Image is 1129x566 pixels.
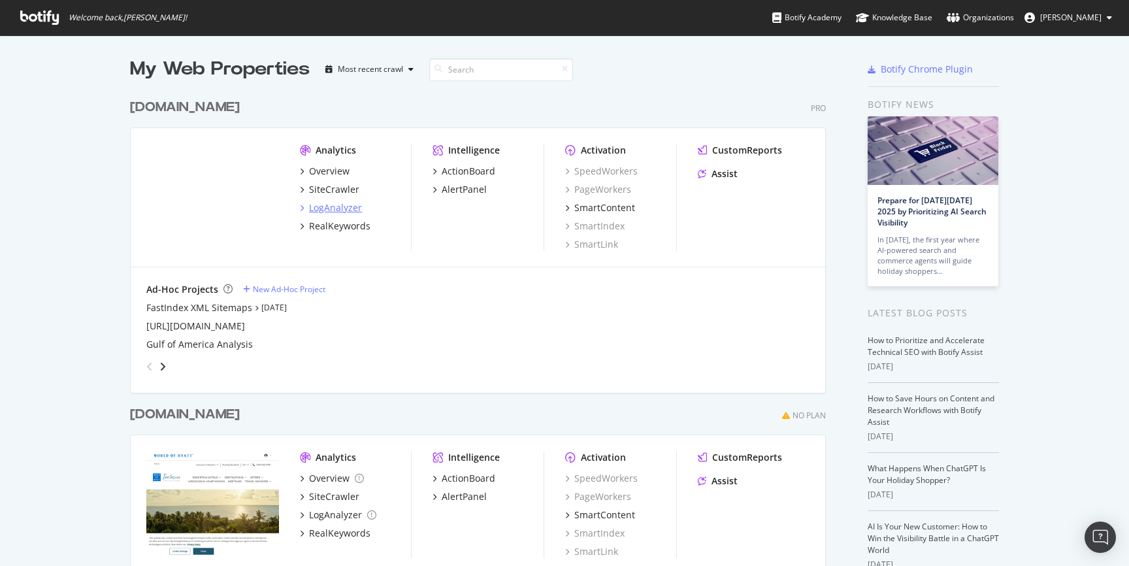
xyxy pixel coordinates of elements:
a: Assist [698,474,738,488]
div: ActionBoard [442,472,495,485]
div: Knowledge Base [856,11,932,24]
span: Welcome back, [PERSON_NAME] ! [69,12,187,23]
div: SiteCrawler [309,490,359,503]
div: No Plan [793,410,826,421]
div: angle-left [141,356,158,377]
img: Prepare for Black Friday 2025 by Prioritizing AI Search Visibility [868,116,998,185]
a: Assist [698,167,738,180]
a: FastIndex XML Sitemaps [146,301,252,314]
div: In [DATE], the first year where AI-powered search and commerce agents will guide holiday shoppers… [877,235,989,276]
a: What Happens When ChatGPT Is Your Holiday Shopper? [868,463,986,486]
div: RealKeywords [309,220,370,233]
div: New Ad-Hoc Project [253,284,325,295]
div: CustomReports [712,451,782,464]
div: [DATE] [868,431,999,442]
div: AlertPanel [442,183,487,196]
div: Intelligence [448,144,500,157]
a: AI Is Your New Customer: How to Win the Visibility Battle in a ChatGPT World [868,521,999,556]
a: [DATE] [261,302,287,313]
a: SiteCrawler [300,183,359,196]
div: Latest Blog Posts [868,306,999,320]
div: RealKeywords [309,527,370,540]
div: Open Intercom Messenger [1085,522,1116,553]
a: How to Prioritize and Accelerate Technical SEO with Botify Assist [868,335,985,358]
a: SmartContent [565,508,635,522]
div: Most recent crawl [338,65,403,73]
div: CustomReports [712,144,782,157]
div: Analytics [316,451,356,464]
a: [DOMAIN_NAME] [130,98,245,117]
div: LogAnalyzer [309,508,362,522]
a: New Ad-Hoc Project [243,284,325,295]
a: AlertPanel [433,183,487,196]
div: SmartContent [574,201,635,214]
div: Analytics [316,144,356,157]
div: SiteCrawler [309,183,359,196]
a: Gulf of America Analysis [146,338,253,351]
div: [DOMAIN_NAME] [130,405,240,424]
a: [DOMAIN_NAME] [130,405,245,424]
a: SmartContent [565,201,635,214]
div: Overview [309,165,350,178]
div: [DATE] [868,489,999,501]
a: RealKeywords [300,220,370,233]
a: [URL][DOMAIN_NAME] [146,320,245,333]
div: Botify news [868,97,999,112]
div: Botify Chrome Plugin [881,63,973,76]
a: ActionBoard [433,472,495,485]
a: LogAnalyzer [300,201,362,214]
a: AlertPanel [433,490,487,503]
div: AlertPanel [442,490,487,503]
div: Overview [309,472,350,485]
div: Pro [811,103,826,114]
a: LogAnalyzer [300,508,376,522]
input: Search [429,58,573,81]
a: SpeedWorkers [565,472,638,485]
a: SmartLink [565,545,618,558]
div: Activation [581,144,626,157]
a: CustomReports [698,451,782,464]
a: SiteCrawler [300,490,359,503]
button: [PERSON_NAME] [1014,7,1122,28]
img: hyatt.com [146,144,279,250]
div: [DOMAIN_NAME] [130,98,240,117]
a: SmartLink [565,238,618,251]
button: Most recent crawl [320,59,419,80]
a: Botify Chrome Plugin [868,63,973,76]
a: SmartIndex [565,527,625,540]
a: Prepare for [DATE][DATE] 2025 by Prioritizing AI Search Visibility [877,195,987,228]
div: Botify Academy [772,11,842,24]
div: Organizations [947,11,1014,24]
a: How to Save Hours on Content and Research Workflows with Botify Assist [868,393,994,427]
a: SmartIndex [565,220,625,233]
a: SpeedWorkers [565,165,638,178]
a: RealKeywords [300,527,370,540]
a: PageWorkers [565,183,631,196]
a: ActionBoard [433,165,495,178]
div: Intelligence [448,451,500,464]
a: Overview [300,472,364,485]
div: My Web Properties [130,56,310,82]
div: LogAnalyzer [309,201,362,214]
img: hyattinclusivecollection.com [146,451,279,557]
div: angle-right [158,360,167,373]
div: SmartContent [574,508,635,522]
span: Alanna Jennings [1040,12,1102,23]
div: Activation [581,451,626,464]
a: PageWorkers [565,490,631,503]
div: Ad-Hoc Projects [146,283,218,296]
a: Overview [300,165,350,178]
a: CustomReports [698,144,782,157]
div: [DATE] [868,361,999,373]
